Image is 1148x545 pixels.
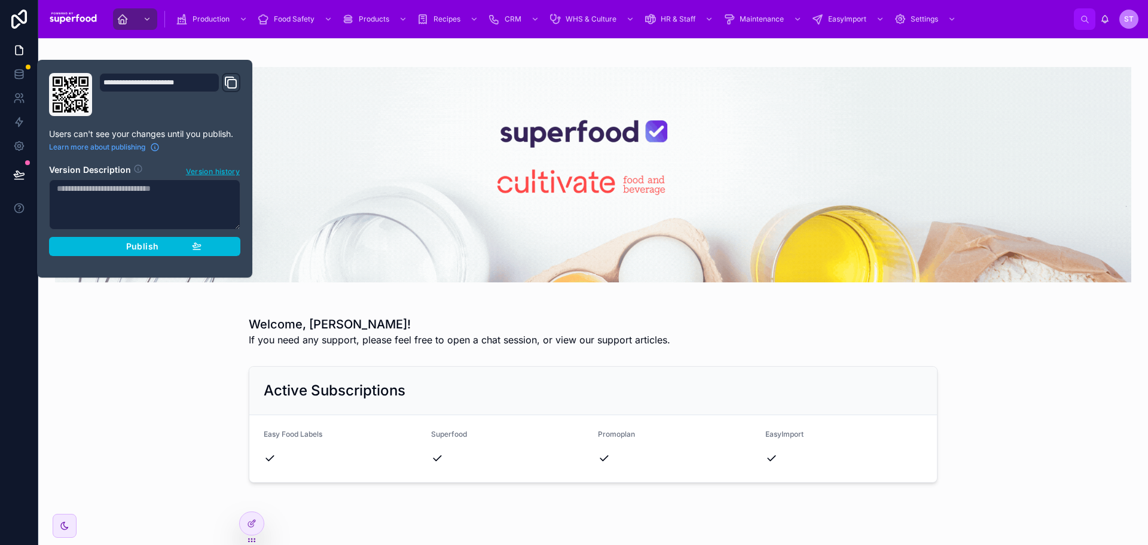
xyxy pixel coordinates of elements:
[566,14,616,24] span: WHS & Culture
[431,430,467,439] span: Superfood
[433,14,460,24] span: Recipes
[545,8,640,30] a: WHS & Culture
[49,128,240,140] p: Users can't see your changes until you publish.
[108,6,1074,32] div: scrollable content
[249,316,670,333] h1: Welcome, [PERSON_NAME]!
[172,8,254,30] a: Production
[55,67,1131,282] img: 1022dd78-1747-409d-b7be-81cefdd3856f-4.gif
[99,73,240,116] div: Domain and Custom Link
[598,430,635,439] span: Promoplan
[274,14,315,24] span: Food Safety
[264,381,405,400] h2: Active Subscriptions
[49,142,160,152] a: Learn more about publishing
[249,333,670,347] span: If you need any support, please feel free to open a chat session, or view our support articles.
[126,241,158,252] span: Publish
[505,14,521,24] span: CRM
[49,142,145,152] span: Learn more about publishing
[890,8,962,30] a: Settings
[1124,14,1134,24] span: ST
[186,165,240,176] span: Version history
[185,164,240,177] button: Version history
[264,430,322,439] span: Easy Food Labels
[49,237,240,256] button: Publish
[254,8,338,30] a: Food Safety
[808,8,890,30] a: EasyImport
[359,14,389,24] span: Products
[49,164,131,177] h2: Version Description
[911,14,938,24] span: Settings
[193,14,230,24] span: Production
[48,10,99,29] img: App logo
[828,14,866,24] span: EasyImport
[640,8,719,30] a: HR & Staff
[719,8,808,30] a: Maintenance
[338,8,413,30] a: Products
[661,14,695,24] span: HR & Staff
[413,8,484,30] a: Recipes
[740,14,784,24] span: Maintenance
[1107,504,1136,533] iframe: Intercom live chat
[765,430,804,439] span: EasyImport
[484,8,545,30] a: CRM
